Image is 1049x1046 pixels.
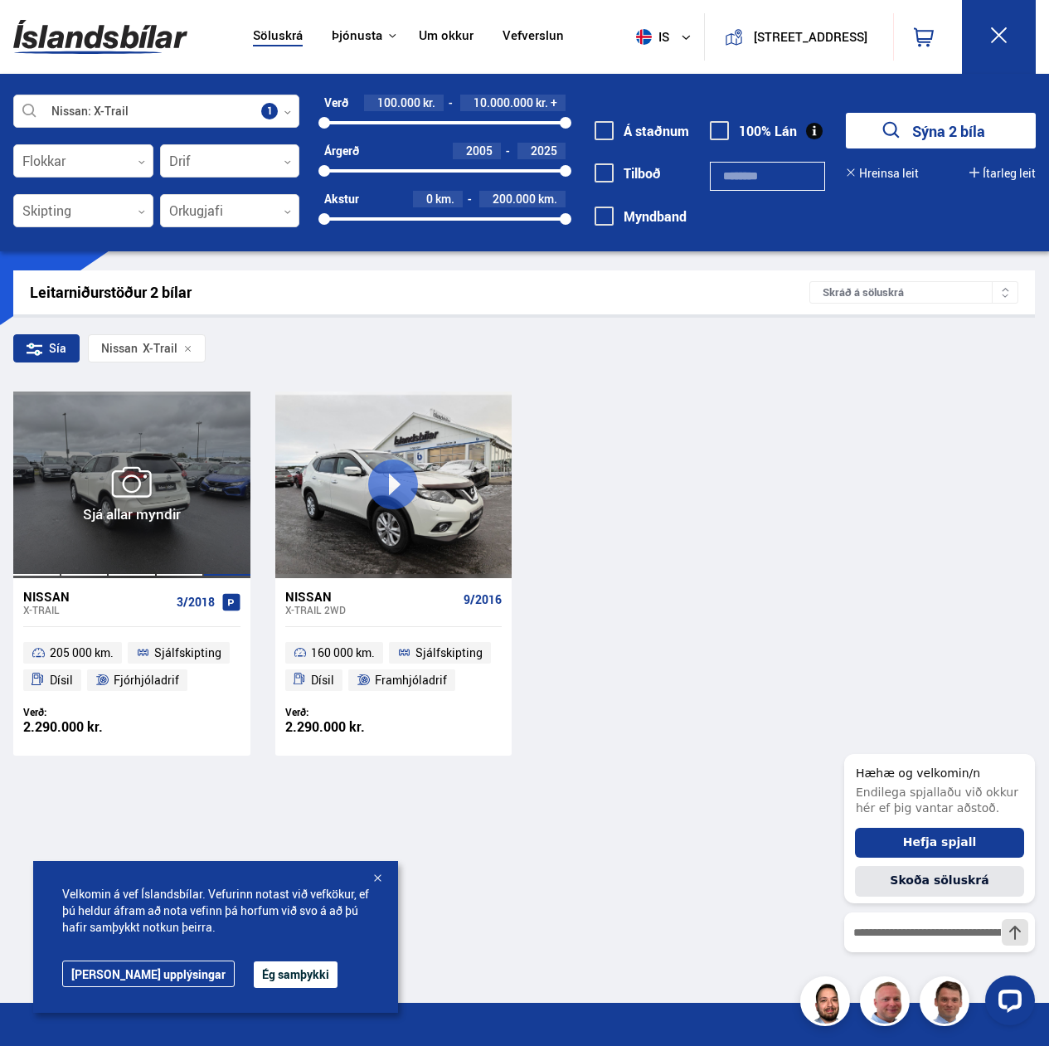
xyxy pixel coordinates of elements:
img: nhp88E3Fdnt1Opn2.png [803,979,852,1029]
div: Verð [324,96,348,109]
img: svg+xml;base64,PHN2ZyB4bWxucz0iaHR0cDovL3d3dy53My5vcmcvMjAwMC9zdmciIHdpZHRoPSI1MTIiIGhlaWdodD0iNT... [636,29,652,45]
div: X-Trail 2WD [285,604,458,615]
iframe: LiveChat chat widget [831,723,1042,1039]
span: Sjálfskipting [415,643,483,663]
button: Ítarleg leit [969,167,1036,180]
button: Ég samþykki [254,961,338,988]
img: G0Ugv5HjCgRt.svg [13,10,187,64]
span: 100.000 [377,95,420,110]
div: Nissan [285,589,458,604]
span: 2005 [466,143,493,158]
span: 0 [426,191,433,207]
span: 10.000.000 [474,95,533,110]
span: X-Trail [101,342,177,355]
label: Myndband [595,209,687,224]
label: 100% Lán [710,124,797,139]
div: Verð: [23,706,132,718]
span: Dísil [311,670,334,690]
span: is [629,29,671,45]
span: Velkomin á vef Íslandsbílar. Vefurinn notast við vefkökur, ef þú heldur áfram að nota vefinn þá h... [62,886,369,936]
span: km. [538,192,557,206]
div: Verð: [285,706,394,718]
span: 160 000 km. [311,643,375,663]
span: 2025 [531,143,557,158]
label: Á staðnum [595,124,689,139]
div: X-Trail [23,604,170,615]
a: [STREET_ADDRESS] [714,13,883,61]
span: kr. [536,96,548,109]
div: 2.290.000 kr. [285,720,394,734]
div: Leitarniðurstöður 2 bílar [30,284,809,301]
div: Árgerð [324,144,359,158]
span: 3/2018 [177,596,215,609]
span: Sjálfskipting [154,643,221,663]
span: + [551,96,557,109]
a: Nissan X-Trail 2WD 9/2016 160 000 km. Sjálfskipting Dísil Framhjóladrif Verð: 2.290.000 kr. [275,578,512,756]
a: Söluskrá [253,28,303,46]
a: Um okkur [419,28,474,46]
button: [STREET_ADDRESS] [750,30,872,44]
a: Nissan X-Trail 3/2018 205 000 km. Sjálfskipting Dísil Fjórhjóladrif Verð: 2.290.000 kr. [13,578,250,756]
button: Sýna 2 bíla [846,113,1036,148]
div: Akstur [324,192,359,206]
span: Framhjóladrif [375,670,447,690]
span: kr. [423,96,435,109]
label: Tilboð [595,166,661,181]
button: Hreinsa leit [846,167,919,180]
a: Vefverslun [503,28,564,46]
button: is [629,12,704,61]
div: Skráð á söluskrá [809,281,1018,304]
div: Sía [13,334,80,362]
span: 200.000 [493,191,536,207]
span: km. [435,192,454,206]
a: [PERSON_NAME] upplýsingar [62,961,235,987]
span: Fjórhjóladrif [114,670,179,690]
div: 2.290.000 kr. [23,720,132,734]
span: 205 000 km. [50,643,114,663]
button: Þjónusta [332,28,382,44]
span: 9/2016 [464,593,502,606]
div: Nissan [101,342,138,355]
div: Nissan [23,589,170,604]
span: Dísil [50,670,73,690]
